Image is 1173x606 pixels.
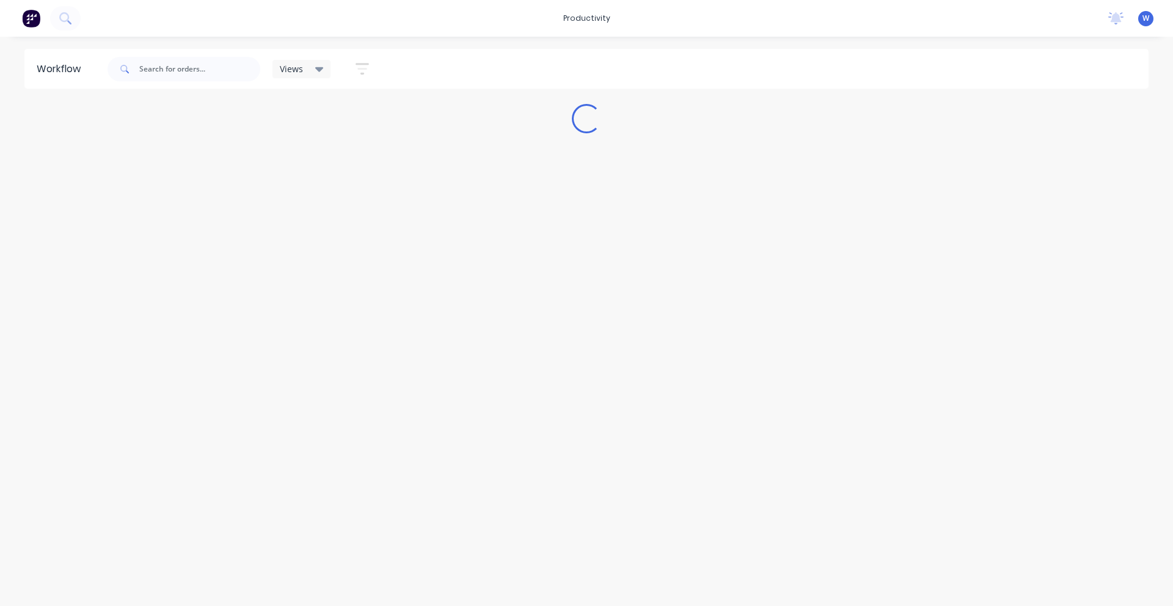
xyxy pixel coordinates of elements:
div: productivity [557,9,616,28]
img: Factory [22,9,40,28]
span: W [1142,13,1149,24]
div: Workflow [37,62,87,76]
span: Views [280,62,303,75]
input: Search for orders... [139,57,260,81]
